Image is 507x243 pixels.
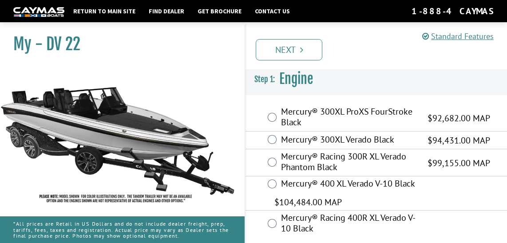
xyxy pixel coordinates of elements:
[274,195,342,209] span: $104,484.00 MAP
[13,7,64,16] img: white-logo-c9c8dbefe5ff5ceceb0f0178aa75bf4bb51f6bca0971e226c86eb53dfe498488.png
[13,34,222,54] h1: My - DV 22
[144,5,189,17] a: Find Dealer
[281,212,416,236] label: Mercury® Racing 400R XL Verado V-10 Black
[412,5,494,17] div: 1-888-4CAYMAS
[250,5,294,17] a: Contact Us
[281,106,416,130] label: Mercury® 300XL ProXS FourStroke Black
[253,38,507,60] ul: Pagination
[428,112,490,125] span: $92,682.00 MAP
[281,151,416,175] label: Mercury® Racing 300R XL Verado Phantom Black
[281,178,416,191] label: Mercury® 400 XL Verado V-10 Black
[69,5,140,17] a: Return to main site
[428,134,490,147] span: $94,431.00 MAP
[428,156,490,170] span: $99,155.00 MAP
[193,5,246,17] a: Get Brochure
[13,216,231,243] p: *All prices are Retail in US Dollars and do not include dealer freight, prep, tariffs, fees, taxe...
[281,134,416,147] label: Mercury® 300XL Verado Black
[246,63,507,96] h3: Engine
[422,31,494,41] a: Standard Features
[256,39,322,60] a: Next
